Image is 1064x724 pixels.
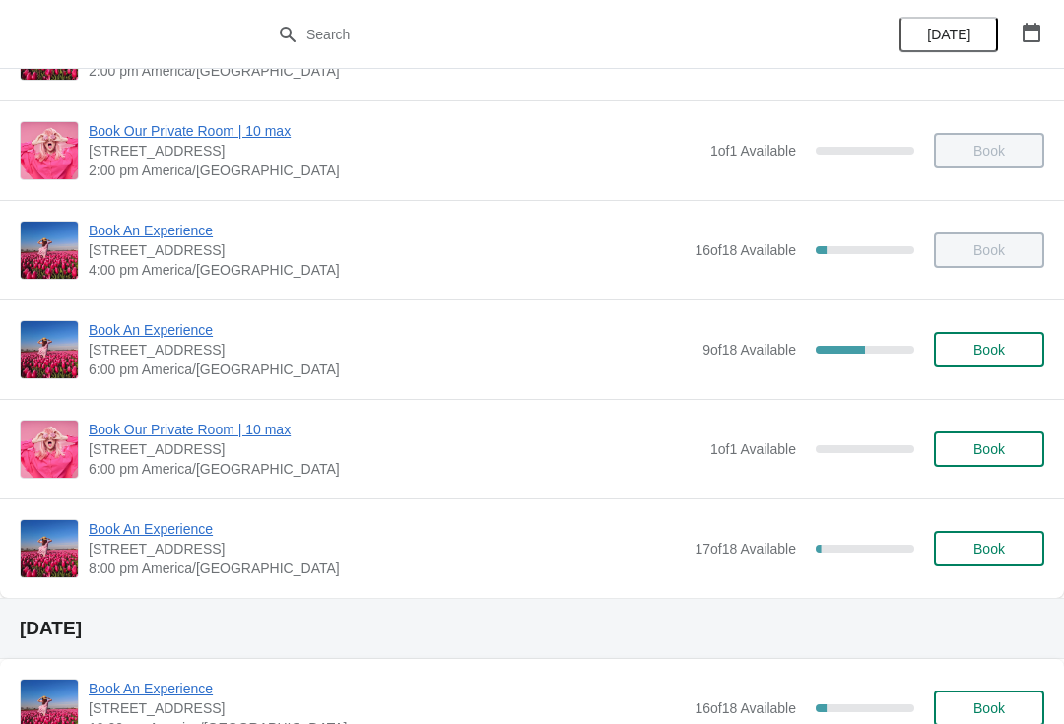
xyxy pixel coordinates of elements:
[973,700,1005,716] span: Book
[927,27,970,42] span: [DATE]
[695,541,796,557] span: 17 of 18 Available
[89,439,700,459] span: [STREET_ADDRESS]
[89,121,700,141] span: Book Our Private Room | 10 max
[934,531,1044,566] button: Book
[21,421,78,478] img: Book Our Private Room | 10 max | 1815 N. Milwaukee Ave., Chicago, IL 60647 | 6:00 pm America/Chicago
[89,360,693,379] span: 6:00 pm America/[GEOGRAPHIC_DATA]
[89,340,693,360] span: [STREET_ADDRESS]
[89,240,685,260] span: [STREET_ADDRESS]
[973,541,1005,557] span: Book
[934,332,1044,367] button: Book
[710,143,796,159] span: 1 of 1 Available
[899,17,998,52] button: [DATE]
[20,619,1044,638] h2: [DATE]
[710,441,796,457] span: 1 of 1 Available
[89,679,685,698] span: Book An Experience
[934,431,1044,467] button: Book
[695,242,796,258] span: 16 of 18 Available
[89,698,685,718] span: [STREET_ADDRESS]
[89,459,700,479] span: 6:00 pm America/[GEOGRAPHIC_DATA]
[973,441,1005,457] span: Book
[973,342,1005,358] span: Book
[89,420,700,439] span: Book Our Private Room | 10 max
[21,520,78,577] img: Book An Experience | 1815 North Milwaukee Avenue, Chicago, IL, USA | 8:00 pm America/Chicago
[702,342,796,358] span: 9 of 18 Available
[21,222,78,279] img: Book An Experience | 1815 North Milwaukee Avenue, Chicago, IL, USA | 4:00 pm America/Chicago
[89,559,685,578] span: 8:00 pm America/[GEOGRAPHIC_DATA]
[89,519,685,539] span: Book An Experience
[89,221,685,240] span: Book An Experience
[21,321,78,378] img: Book An Experience | 1815 North Milwaukee Avenue, Chicago, IL, USA | 6:00 pm America/Chicago
[89,539,685,559] span: [STREET_ADDRESS]
[21,122,78,179] img: Book Our Private Room | 10 max | 1815 N. Milwaukee Ave., Chicago, IL 60647 | 2:00 pm America/Chicago
[89,61,685,81] span: 2:00 pm America/[GEOGRAPHIC_DATA]
[89,141,700,161] span: [STREET_ADDRESS]
[89,320,693,340] span: Book An Experience
[89,161,700,180] span: 2:00 pm America/[GEOGRAPHIC_DATA]
[89,260,685,280] span: 4:00 pm America/[GEOGRAPHIC_DATA]
[305,17,798,52] input: Search
[695,700,796,716] span: 16 of 18 Available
